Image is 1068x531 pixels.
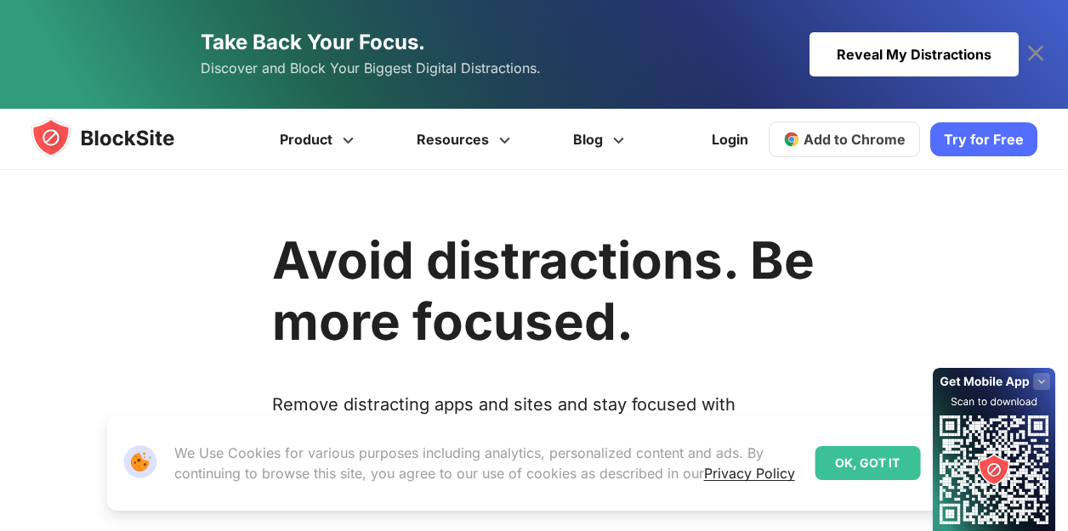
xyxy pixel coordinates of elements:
img: chrome-icon.svg [783,131,800,148]
a: Blog [544,109,658,170]
div: Reveal My Distractions [810,32,1019,76]
a: Login [702,119,758,160]
a: Add to Chrome [769,121,920,157]
a: Resources [388,109,544,170]
img: blocksite-icon.5d769676.svg [31,117,207,158]
a: Try for Free [930,122,1037,156]
span: Take Back Your Focus. [201,30,425,54]
div: OK, GOT IT [815,446,920,480]
h1: Avoid distractions. Be more focused. [272,229,815,352]
p: We Use Cookies for various purposes including analytics, personalized content and ads. By continu... [174,443,802,483]
span: Add to Chrome [804,131,906,148]
a: Privacy Policy [704,465,795,482]
a: Product [251,109,388,170]
span: Discover and Block Your Biggest Digital Distractions. [201,56,541,81]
